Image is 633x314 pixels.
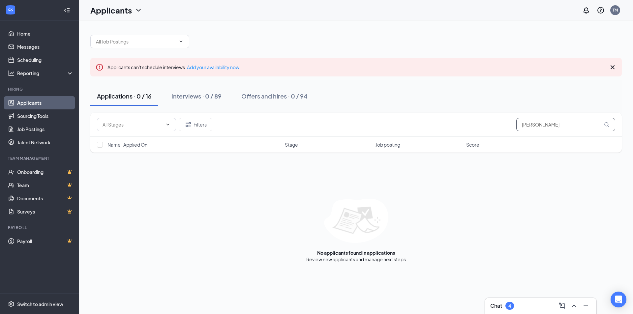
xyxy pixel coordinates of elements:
svg: Filter [184,121,192,128]
svg: ChevronDown [135,6,142,14]
h3: Chat [490,302,502,309]
input: All Job Postings [96,38,176,45]
a: Add your availability now [187,64,239,70]
svg: Analysis [8,70,15,76]
div: Applications · 0 / 16 [97,92,152,100]
svg: Minimize [582,302,590,310]
div: TM [613,7,618,13]
span: Job posting [376,141,400,148]
a: DocumentsCrown [17,192,74,205]
svg: Error [96,63,104,71]
svg: ComposeMessage [558,302,566,310]
svg: WorkstreamLogo [7,7,14,13]
svg: Collapse [64,7,70,14]
div: 4 [508,303,511,309]
span: Name · Applied On [107,141,147,148]
a: TeamCrown [17,179,74,192]
div: Team Management [8,156,72,161]
a: Sourcing Tools [17,109,74,123]
div: No applicants found in applications [317,249,395,256]
span: Stage [285,141,298,148]
a: OnboardingCrown [17,165,74,179]
div: Reporting [17,70,74,76]
div: Payroll [8,225,72,230]
div: Open Intercom Messenger [611,292,626,307]
a: Job Postings [17,123,74,136]
svg: ChevronUp [570,302,578,310]
button: Minimize [581,300,591,311]
img: empty-state [324,199,388,243]
a: Talent Network [17,136,74,149]
div: Switch to admin view [17,301,63,307]
span: Applicants can't schedule interviews. [107,64,239,70]
span: Score [466,141,479,148]
svg: Settings [8,301,15,307]
a: Applicants [17,96,74,109]
a: SurveysCrown [17,205,74,218]
button: ComposeMessage [557,300,567,311]
div: Review new applicants and manage next steps [306,256,406,263]
div: Interviews · 0 / 89 [171,92,222,100]
a: Scheduling [17,53,74,67]
div: Offers and hires · 0 / 94 [241,92,308,100]
a: PayrollCrown [17,235,74,248]
svg: Notifications [582,6,590,14]
div: Hiring [8,86,72,92]
button: Filter Filters [179,118,212,131]
button: ChevronUp [569,300,579,311]
input: All Stages [103,121,163,128]
svg: MagnifyingGlass [604,122,609,127]
svg: Cross [609,63,617,71]
svg: ChevronDown [165,122,170,127]
a: Home [17,27,74,40]
h1: Applicants [90,5,132,16]
svg: ChevronDown [178,39,184,44]
svg: QuestionInfo [597,6,605,14]
input: Search in applications [516,118,615,131]
a: Messages [17,40,74,53]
